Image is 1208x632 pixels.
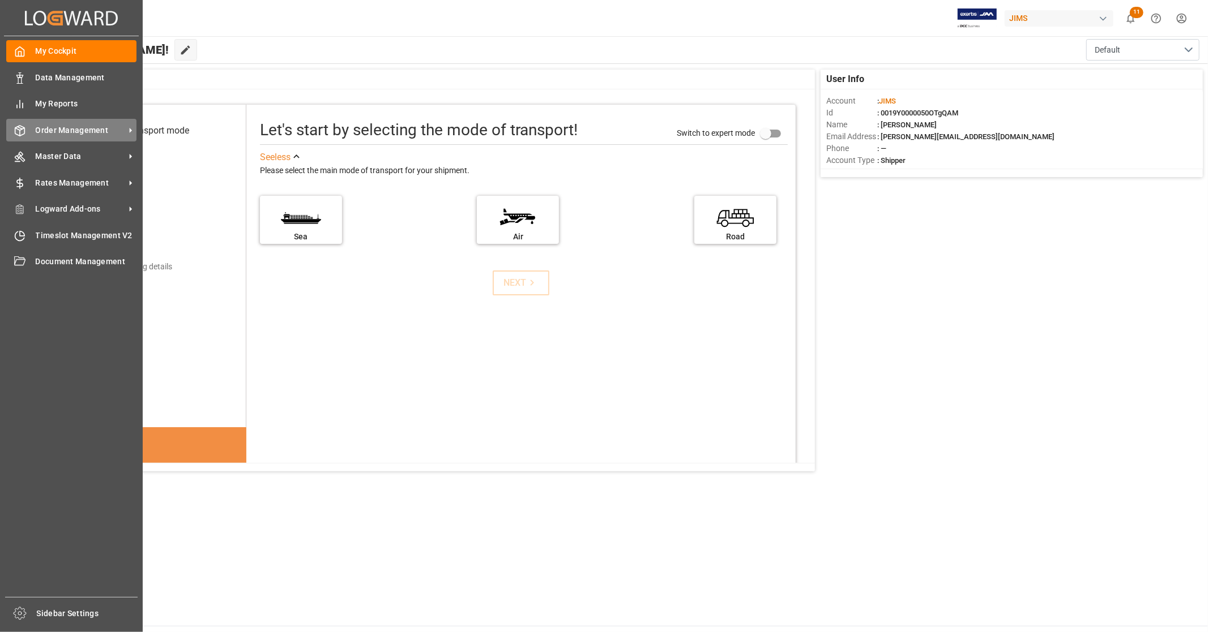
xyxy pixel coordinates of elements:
span: Id [826,107,877,119]
a: Timeslot Management V2 [6,224,136,246]
span: Document Management [36,256,137,268]
span: Timeslot Management V2 [36,230,137,242]
button: NEXT [493,270,549,295]
div: See less [260,151,291,164]
span: Master Data [36,151,125,162]
span: Sidebar Settings [37,608,138,620]
span: Switch to expert mode [677,128,755,137]
div: Let's start by selecting the mode of transport! [260,118,578,142]
a: My Reports [6,93,136,115]
button: show 11 new notifications [1118,6,1143,31]
span: Account [826,95,877,107]
div: Sea [266,231,336,243]
span: Account Type [826,154,877,166]
span: : 0019Y0000050OTgQAM [877,109,958,117]
span: JIMS [879,97,896,105]
button: Help Center [1143,6,1169,31]
div: NEXT [503,276,538,290]
span: Name [826,119,877,131]
span: Data Management [36,72,137,84]
span: Hello [PERSON_NAME]! [47,39,169,61]
span: : [PERSON_NAME][EMAIL_ADDRESS][DOMAIN_NAME] [877,132,1055,141]
span: Email Address [826,131,877,143]
span: My Reports [36,98,137,110]
span: : Shipper [877,156,906,165]
button: open menu [1086,39,1200,61]
div: JIMS [1005,10,1113,27]
button: JIMS [1005,7,1118,29]
span: My Cockpit [36,45,137,57]
a: Data Management [6,66,136,88]
span: Logward Add-ons [36,203,125,215]
span: : [PERSON_NAME] [877,121,937,129]
a: Document Management [6,251,136,273]
span: Rates Management [36,177,125,189]
span: Order Management [36,124,125,136]
a: My Cockpit [6,40,136,62]
div: Select transport mode [101,124,189,137]
span: : [877,97,896,105]
span: 11 [1130,7,1143,18]
span: : — [877,144,886,153]
div: Air [483,231,553,243]
div: Please select the main mode of transport for your shipment. [260,164,788,178]
div: Road [700,231,771,243]
span: Default [1095,44,1120,56]
img: Exertis%20JAM%20-%20Email%20Logo.jpg_1722504956.jpg [958,8,997,28]
span: User Info [826,72,864,86]
span: Phone [826,143,877,154]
